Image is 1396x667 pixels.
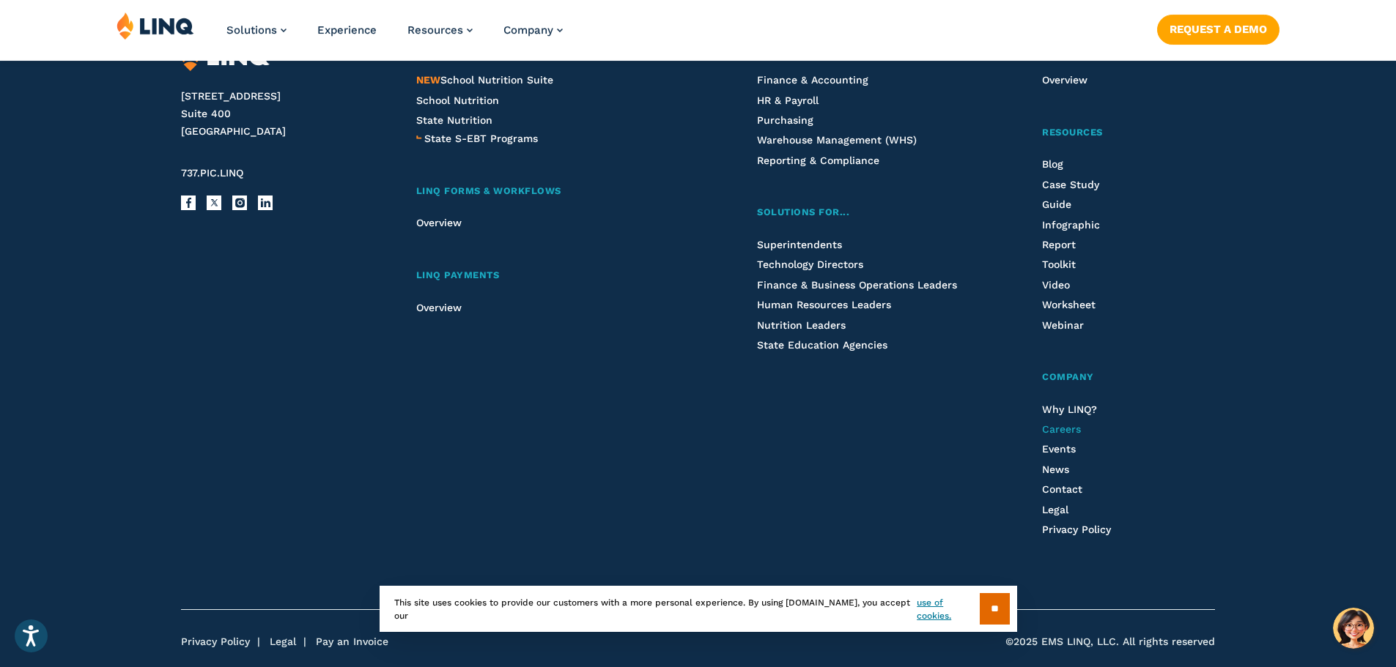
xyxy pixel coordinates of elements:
[757,299,891,310] a: Human Resources Leaders
[181,167,243,179] span: 737.PIC.LINQ
[226,12,563,60] nav: Primary Navigation
[416,184,681,199] a: LINQ Forms & Workflows
[1042,179,1099,190] a: Case Study
[117,12,194,40] img: LINQ | K‑12 Software
[416,74,553,86] a: NEWSchool Nutrition Suite
[757,154,879,166] a: Reporting & Compliance
[1042,371,1094,382] span: Company
[416,74,440,86] span: NEW
[226,23,287,37] a: Solutions
[757,94,819,106] a: HR & Payroll
[1042,198,1071,210] a: Guide
[407,23,463,37] span: Resources
[503,23,553,37] span: Company
[424,133,538,144] span: State S-EBT Programs
[1042,523,1111,535] a: Privacy Policy
[232,195,247,210] a: Instagram
[757,134,917,146] a: Warehouse Management (WHS)
[503,23,563,37] a: Company
[416,269,500,280] span: LINQ Payments
[1333,608,1374,649] button: Hello, have a question? Let’s chat.
[1157,15,1279,44] a: Request a Demo
[416,185,561,196] span: LINQ Forms & Workflows
[1042,125,1214,141] a: Resources
[1042,158,1063,170] a: Blog
[258,195,273,210] a: LinkedIn
[1157,12,1279,44] nav: Button Navigation
[207,195,221,210] a: X
[917,596,979,622] a: use of cookies.
[757,258,863,270] a: Technology Directors
[1042,319,1084,331] a: Webinar
[1042,443,1076,455] a: Events
[416,217,462,228] a: Overview
[757,279,957,291] a: Finance & Business Operations Leaders
[1042,483,1082,495] a: Contact
[1042,279,1070,291] a: Video
[757,74,868,86] a: Finance & Accounting
[181,88,381,140] address: [STREET_ADDRESS] Suite 400 [GEOGRAPHIC_DATA]
[407,23,473,37] a: Resources
[416,94,499,106] a: School Nutrition
[416,268,681,283] a: LINQ Payments
[416,74,553,86] span: School Nutrition Suite
[1042,403,1097,415] a: Why LINQ?
[757,319,846,331] a: Nutrition Leaders
[380,586,1017,632] div: This site uses cookies to provide our customers with a more personal experience. By using [DOMAIN...
[1042,423,1081,435] a: Careers
[1042,219,1100,231] a: Infographic
[424,130,538,146] a: State S-EBT Programs
[181,195,196,210] a: Facebook
[1042,299,1096,310] a: Worksheet
[1042,370,1214,385] a: Company
[226,23,277,37] span: Solutions
[1042,463,1069,475] a: News
[1042,74,1087,86] a: Overview
[416,302,462,313] a: Overview
[1042,127,1103,138] span: Resources
[1042,504,1068,515] a: Legal
[1042,239,1076,250] a: Report
[757,114,813,126] a: Purchasing
[416,114,492,126] a: State Nutrition
[317,23,377,37] a: Experience
[757,339,887,351] a: State Education Agencies
[1042,258,1076,270] a: Toolkit
[757,239,842,250] a: Superintendents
